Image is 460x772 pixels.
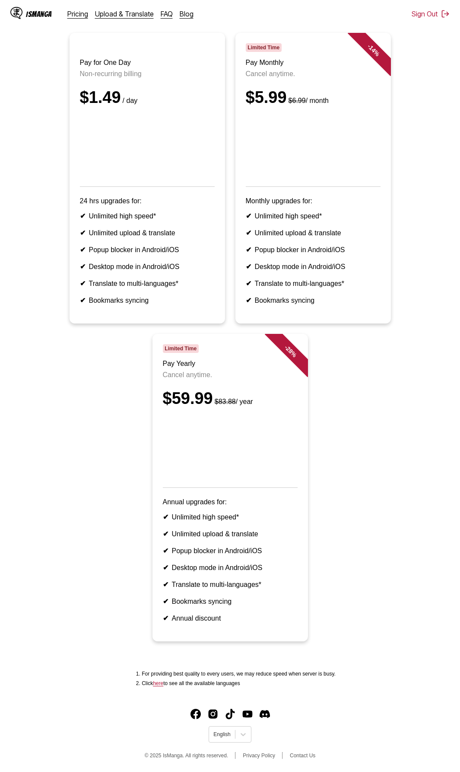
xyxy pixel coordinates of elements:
h3: Pay Monthly [246,59,381,67]
div: $5.99 [246,88,381,107]
img: IsManga Facebook [190,709,201,719]
b: ✔ [163,615,168,622]
b: ✔ [246,229,251,237]
a: Discord [260,709,270,719]
a: TikTok [225,709,235,719]
a: Contact Us [290,753,315,759]
b: ✔ [246,263,251,270]
b: ✔ [246,297,251,304]
span: © 2025 IsManga. All rights reserved. [145,753,228,759]
li: Desktop mode in Android/iOS [80,263,215,271]
img: Sign out [441,10,450,18]
div: IsManga [26,10,52,18]
b: ✔ [246,212,251,220]
a: IsManga LogoIsManga [10,7,67,21]
s: $6.99 [289,97,306,104]
a: Instagram [208,709,218,719]
p: Cancel anytime. [163,371,298,379]
a: Blog [180,10,194,18]
li: Click to see all the available languages [142,680,336,686]
p: 24 hrs upgrades for: [80,197,215,205]
b: ✔ [163,530,168,538]
div: $59.99 [163,389,298,408]
li: Popup blocker in Android/iOS [80,246,215,254]
li: Bookmarks syncing [246,296,381,304]
li: Unlimited high speed* [163,513,298,521]
h3: Pay for One Day [80,59,215,67]
button: Sign Out [412,10,450,18]
img: IsManga Discord [260,709,270,719]
iframe: PayPal [246,117,381,174]
iframe: PayPal [80,117,215,174]
p: Annual upgrades for: [163,498,298,506]
a: Pricing [67,10,88,18]
li: Popup blocker in Android/iOS [246,246,381,254]
li: Translate to multi-languages* [163,580,298,589]
b: ✔ [163,564,168,571]
b: ✔ [80,297,86,304]
b: ✔ [80,246,86,253]
li: Desktop mode in Android/iOS [246,263,381,271]
li: Bookmarks syncing [80,296,215,304]
li: Translate to multi-languages* [80,279,215,288]
b: ✔ [246,246,251,253]
li: Desktop mode in Android/iOS [163,564,298,572]
li: Annual discount [163,614,298,622]
b: ✔ [163,547,168,554]
div: - 28 % [264,325,316,377]
b: ✔ [80,212,86,220]
img: IsManga Instagram [208,709,218,719]
div: $1.49 [80,88,215,107]
li: Popup blocker in Android/iOS [163,547,298,555]
img: IsManga Logo [10,7,22,19]
span: Limited Time [163,344,199,353]
li: Unlimited upload & translate [246,229,381,237]
input: Select language [213,731,215,737]
li: For providing best quality to every users, we may reduce speed when server is busy. [142,671,336,677]
small: / year [213,398,253,405]
li: Translate to multi-languages* [246,279,381,288]
p: Non-recurring billing [80,70,215,78]
img: IsManga YouTube [242,709,253,719]
li: Unlimited upload & translate [80,229,215,237]
b: ✔ [246,280,251,287]
a: Facebook [190,709,201,719]
li: Unlimited high speed* [246,212,381,220]
iframe: PayPal [163,418,298,475]
img: IsManga TikTok [225,709,235,719]
b: ✔ [80,229,86,237]
a: Youtube [242,709,253,719]
li: Bookmarks syncing [163,597,298,605]
a: Available languages [153,680,163,686]
span: Limited Time [246,43,282,52]
a: Upload & Translate [95,10,154,18]
b: ✔ [80,263,86,270]
a: Privacy Policy [243,753,275,759]
li: Unlimited high speed* [80,212,215,220]
b: ✔ [163,513,168,521]
div: - 14 % [347,24,399,76]
b: ✔ [163,581,168,588]
b: ✔ [80,280,86,287]
s: $83.88 [215,398,236,405]
p: Monthly upgrades for: [246,197,381,205]
small: / month [287,97,329,104]
b: ✔ [163,598,168,605]
a: FAQ [161,10,173,18]
h3: Pay Yearly [163,360,298,368]
small: / day [121,97,138,104]
li: Unlimited upload & translate [163,530,298,538]
p: Cancel anytime. [246,70,381,78]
